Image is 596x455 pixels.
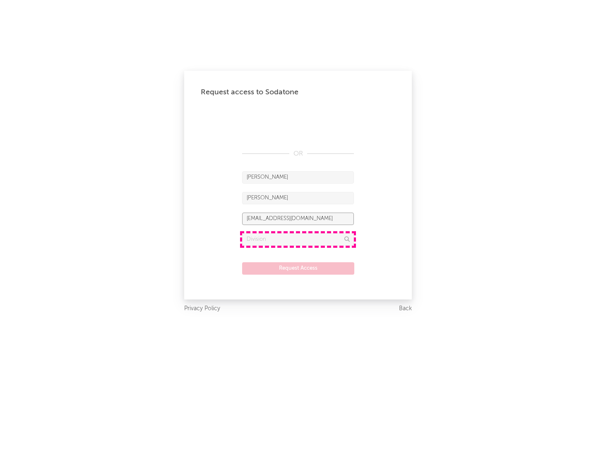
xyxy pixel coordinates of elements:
[242,262,354,275] button: Request Access
[242,171,354,184] input: First Name
[242,192,354,204] input: Last Name
[184,304,220,314] a: Privacy Policy
[201,87,395,97] div: Request access to Sodatone
[242,213,354,225] input: Email
[399,304,412,314] a: Back
[242,233,354,246] input: Division
[242,149,354,159] div: OR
